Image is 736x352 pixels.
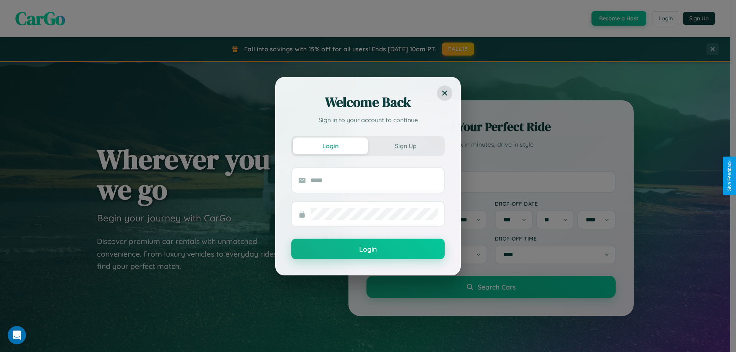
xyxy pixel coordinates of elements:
[291,93,445,111] h2: Welcome Back
[368,138,443,154] button: Sign Up
[291,115,445,124] p: Sign in to your account to continue
[293,138,368,154] button: Login
[727,160,732,192] div: Give Feedback
[291,239,445,259] button: Login
[8,326,26,344] iframe: Intercom live chat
